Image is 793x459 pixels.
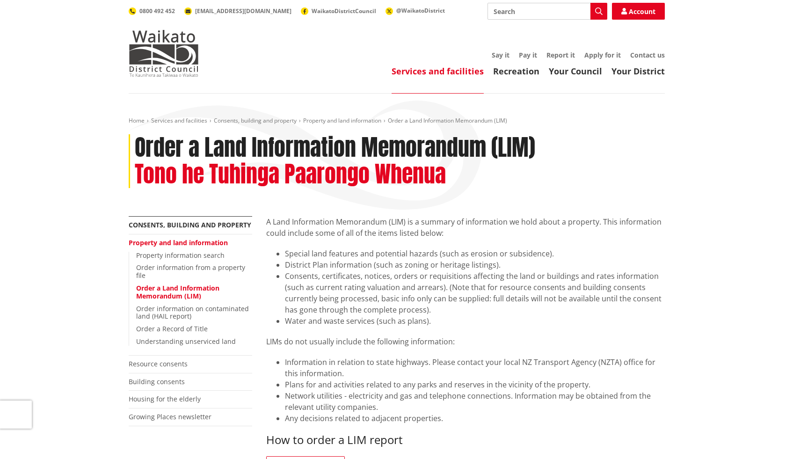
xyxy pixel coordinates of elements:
[135,161,446,188] h2: Tono he Tuhinga Paarongo Whenua
[386,7,445,15] a: @WaikatoDistrict
[129,238,228,247] a: Property and land information
[136,324,208,333] a: Order a Record of Title
[214,117,297,124] a: Consents, building and property
[612,3,665,20] a: Account
[611,66,665,77] a: Your District
[388,117,507,124] span: Order a Land Information Memorandum (LIM)
[129,117,665,125] nav: breadcrumb
[129,220,251,229] a: Consents, building and property
[266,336,665,347] p: LIMs do not usually include the following information:
[136,304,249,321] a: Order information on contaminated land (HAIL report)
[136,263,245,280] a: Order information from a property file
[151,117,207,124] a: Services and facilities
[129,377,185,386] a: Building consents
[546,51,575,59] a: Report it
[396,7,445,15] span: @WaikatoDistrict
[285,357,665,379] li: Information in relation to state highways. Please contact your local NZ Transport Agency (NZTA) o...
[630,51,665,59] a: Contact us
[266,216,665,239] p: A Land Information Memorandum (LIM) is a summary of information we hold about a property. This in...
[136,251,225,260] a: Property information search
[184,7,291,15] a: [EMAIL_ADDRESS][DOMAIN_NAME]
[519,51,537,59] a: Pay it
[392,66,484,77] a: Services and facilities
[285,390,665,413] li: Network utilities - electricity and gas and telephone connections. Information may be obtained fr...
[136,284,219,300] a: Order a Land Information Memorandum (LIM)
[285,270,665,315] li: Consents, certificates, notices, orders or requisitions affecting the land or buildings and rates...
[301,7,376,15] a: WaikatoDistrictCouncil
[129,394,201,403] a: Housing for the elderly
[195,7,291,15] span: [EMAIL_ADDRESS][DOMAIN_NAME]
[493,66,539,77] a: Recreation
[285,413,665,424] li: Any decisions related to adjacent properties.
[285,248,665,259] li: Special land features and potential hazards (such as erosion or subsidence).
[136,337,236,346] a: Understanding unserviced land
[487,3,607,20] input: Search input
[139,7,175,15] span: 0800 492 452
[584,51,621,59] a: Apply for it
[312,7,376,15] span: WaikatoDistrictCouncil
[129,359,188,368] a: Resource consents
[285,259,665,270] li: District Plan information (such as zoning or heritage listings).
[135,134,535,161] h1: Order a Land Information Memorandum (LIM)
[129,7,175,15] a: 0800 492 452
[129,117,145,124] a: Home
[492,51,509,59] a: Say it
[549,66,602,77] a: Your Council
[129,30,199,77] img: Waikato District Council - Te Kaunihera aa Takiwaa o Waikato
[129,412,211,421] a: Growing Places newsletter
[266,433,665,447] h3: How to order a LIM report
[285,315,665,327] li: Water and waste services (such as plans).
[303,117,381,124] a: Property and land information
[285,379,665,390] li: Plans for and activities related to any parks and reserves in the vicinity of the property.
